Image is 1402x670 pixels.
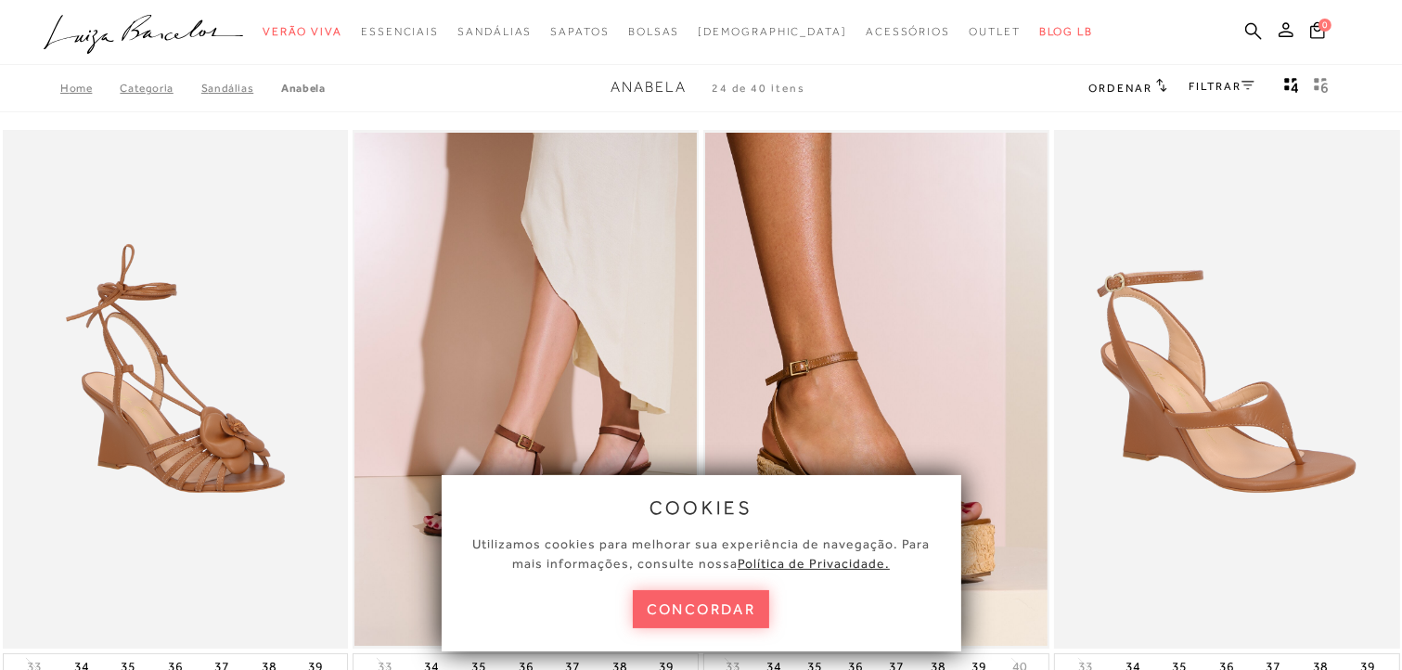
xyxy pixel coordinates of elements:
span: Outlet [969,25,1021,38]
a: SANDÁLIA ANABELA DE DEDO EM COURO CARAMELO SANDÁLIA ANABELA DE DEDO EM COURO CARAMELO [1056,133,1398,646]
img: SANDÁLIA ANABELA EM COURO CARAMELO AMARRAÇÃO E APLICAÇÃO FLORAL [5,133,347,646]
span: Sandálias [457,25,532,38]
span: Acessórios [866,25,950,38]
button: concordar [633,590,770,628]
a: SANDÁLIA ANABELA EM COURO CARAMELO COM SOLADO TEXTURIZADO SANDÁLIA ANABELA EM COURO CARAMELO COM ... [705,133,1048,646]
a: Anabela [281,82,325,95]
span: Verão Viva [263,25,342,38]
span: Anabela [611,79,687,96]
a: categoryNavScreenReaderText [263,15,342,49]
a: Política de Privacidade. [738,556,890,571]
span: cookies [650,497,753,518]
a: SANDÁLIA ANABELA EM COURO CAFÉ COM SALTO ALTO SANDÁLIA ANABELA EM COURO CAFÉ COM SALTO ALTO [354,133,697,646]
a: BLOG LB [1039,15,1093,49]
a: categoryNavScreenReaderText [628,15,680,49]
a: categoryNavScreenReaderText [361,15,439,49]
a: FILTRAR [1190,80,1254,93]
span: [DEMOGRAPHIC_DATA] [698,25,847,38]
a: Home [60,82,120,95]
img: SANDÁLIA ANABELA DE DEDO EM COURO CARAMELO [1056,133,1398,646]
img: SANDÁLIA ANABELA EM COURO CARAMELO COM SOLADO TEXTURIZADO [705,133,1048,646]
span: BLOG LB [1039,25,1093,38]
a: noSubCategoriesText [698,15,847,49]
a: categoryNavScreenReaderText [969,15,1021,49]
span: Bolsas [628,25,680,38]
a: SANDÁLIA ANABELA EM COURO CARAMELO AMARRAÇÃO E APLICAÇÃO FLORAL SANDÁLIA ANABELA EM COURO CARAMEL... [5,133,347,646]
button: 0 [1305,20,1331,45]
a: SANDÁLIAS [201,82,281,95]
span: Sapatos [550,25,609,38]
img: SANDÁLIA ANABELA EM COURO CAFÉ COM SALTO ALTO [354,133,697,646]
span: 0 [1318,19,1331,32]
a: categoryNavScreenReaderText [457,15,532,49]
a: categoryNavScreenReaderText [550,15,609,49]
span: 24 de 40 itens [712,82,805,95]
span: Utilizamos cookies para melhorar sua experiência de navegação. Para mais informações, consulte nossa [472,536,930,571]
span: Essenciais [361,25,439,38]
a: Categoria [120,82,200,95]
a: categoryNavScreenReaderText [866,15,950,49]
span: Ordenar [1088,82,1151,95]
button: gridText6Desc [1308,76,1334,100]
button: Mostrar 4 produtos por linha [1279,76,1305,100]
